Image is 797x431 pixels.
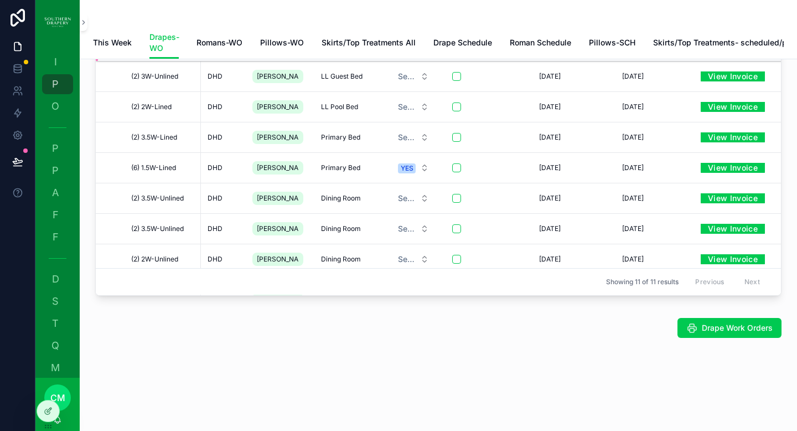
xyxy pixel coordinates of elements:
span: [DATE] [622,224,644,233]
span: DHD [208,255,222,264]
span: DHD [208,133,222,142]
span: Dining Room [321,194,361,203]
span: [PERSON_NAME] [257,163,299,172]
span: O [50,101,61,112]
span: [DATE] [539,102,561,111]
span: DHD [208,102,222,111]
span: Primary Bed [321,133,360,142]
a: P [42,138,73,158]
div: YES [401,163,413,173]
span: [PERSON_NAME] [257,224,299,233]
span: F [50,232,61,243]
span: Pillows-WO [260,37,304,48]
span: DHD [208,72,222,81]
a: View Invoice [701,193,770,203]
a: T [42,314,73,333]
a: View Invoice [701,102,770,112]
a: Select Button [389,188,438,209]
a: [DATE] [618,159,687,177]
a: [DATE] [535,68,604,85]
a: Select Button [389,127,438,148]
a: View Invoice [701,159,765,176]
span: Skirts/Top Treatments All [322,37,416,48]
a: DHD [208,255,239,264]
a: DHD [208,72,239,81]
a: Select Button [389,96,438,117]
span: [DATE] [539,133,561,142]
a: Select Button [389,218,438,239]
span: Primary Bed [321,163,360,172]
a: [PERSON_NAME] [252,159,308,177]
button: Select Button [389,188,438,208]
a: LL Guest Bed [321,72,375,81]
a: (2) 2W-Lined [131,102,194,111]
button: Select Button [389,127,438,147]
a: [DATE] [618,189,687,207]
span: This Week [93,37,132,48]
span: P [50,143,61,154]
span: LL Guest Bed [321,72,363,81]
span: [DATE] [539,163,561,172]
a: View Invoice [701,250,765,268]
span: Select a WO ready [398,193,416,204]
a: (2) 3.5W-Lined [131,133,194,142]
img: App logo [44,13,71,31]
a: [PERSON_NAME] [252,189,308,207]
a: [DATE] [535,98,604,116]
button: Select Button [389,158,438,178]
span: Drape Schedule [433,37,492,48]
span: F [50,209,61,220]
a: Select Button [389,249,438,270]
span: M [50,362,61,373]
a: [DATE] [535,250,604,268]
span: Showing 11 of 11 results [606,278,679,286]
a: This Week [93,33,132,55]
button: Select Button [389,66,438,86]
span: T [50,318,61,329]
span: [PERSON_NAME] [257,72,299,81]
a: View Invoice [701,132,770,142]
a: Select Button [389,157,438,178]
span: I [50,57,61,68]
span: DHD [208,224,222,233]
span: [PERSON_NAME] [257,255,299,264]
a: [DATE] [618,220,687,238]
a: Dining Room [321,194,375,203]
a: [DATE] [618,250,687,268]
span: [DATE] [539,194,561,203]
span: (2) 3W-Unlined [131,72,178,81]
a: O [42,96,73,116]
span: Drapes-WO [149,32,179,54]
a: (2) 3.5W-Unlined [131,224,194,233]
a: [DATE] [535,189,604,207]
a: View Invoice [701,224,770,234]
a: [DATE] [535,129,604,146]
a: View Invoice [701,98,765,115]
a: Select Button [389,66,438,87]
a: View Invoice [701,71,770,81]
a: Primary Bed [321,133,375,142]
span: D [50,274,61,285]
a: [PERSON_NAME] [252,220,308,238]
span: [DATE] [622,72,644,81]
a: View Invoice [701,129,765,146]
span: A [50,187,61,198]
span: [PERSON_NAME] [257,102,299,111]
a: Pillows-SCH [589,33,635,55]
span: [DATE] [622,102,644,111]
span: (2) 2W-Unlined [131,255,178,264]
span: [DATE] [622,194,644,203]
a: Romans-WO [196,33,242,55]
a: [DATE] [618,68,687,85]
a: (2) 2W-Unlined [131,255,194,264]
a: Dining Room [321,224,375,233]
span: [DATE] [622,163,644,172]
a: [PERSON_NAME] [252,129,308,146]
span: (6) 1.5W-Lined [131,163,176,172]
span: Select a WO ready [398,132,416,143]
a: DHD [208,224,239,233]
a: Skirts/Top Treatments All [322,33,416,55]
a: Dining Room [321,255,375,264]
a: [DATE] [535,220,604,238]
a: [PERSON_NAME] [252,68,308,85]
